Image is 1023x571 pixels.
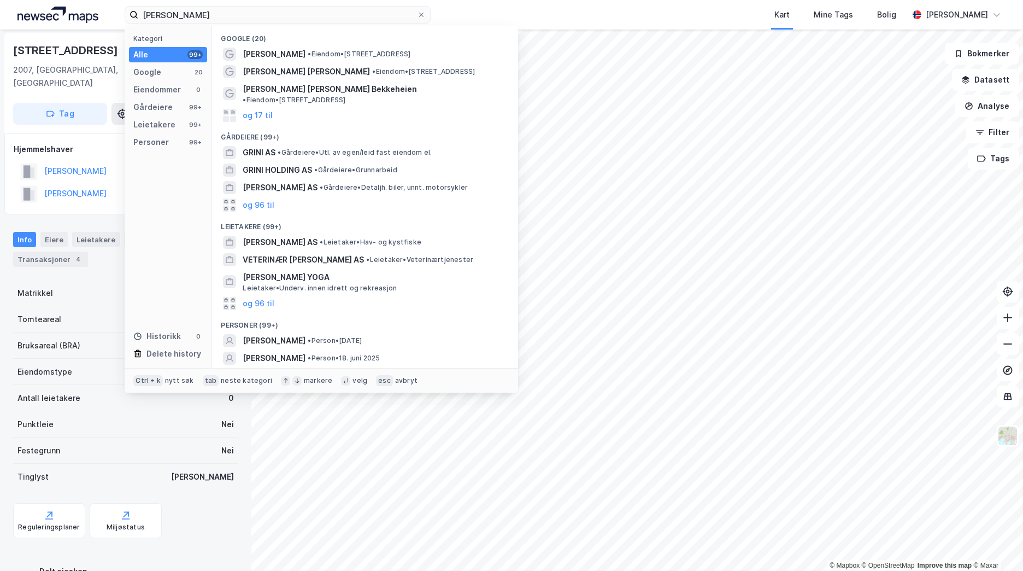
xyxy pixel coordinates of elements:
span: Eiendom • [STREET_ADDRESS] [308,50,410,59]
div: 99+ [187,138,203,147]
a: Improve this map [918,562,972,569]
div: Alle [133,48,148,61]
div: esc [376,375,393,386]
div: Punktleie [17,418,54,431]
span: • [308,354,311,362]
div: 0 [194,332,203,341]
input: Søk på adresse, matrikkel, gårdeiere, leietakere eller personer [138,7,417,23]
div: Delete history [146,347,201,360]
span: Eiendom • [STREET_ADDRESS] [372,67,475,76]
span: [PERSON_NAME] [243,334,305,347]
div: [PERSON_NAME] [926,8,988,21]
div: Nei [221,444,234,457]
button: og 96 til [243,297,274,310]
div: Matrikkel [17,287,53,300]
div: 20 [194,68,203,77]
div: Personer [133,136,169,149]
span: Leietaker • Hav- og kystfiske [320,238,421,247]
button: Tag [13,103,107,125]
button: Analyse [955,95,1019,117]
span: Leietaker • Veterinærtjenester [366,255,473,264]
div: Kart [774,8,790,21]
div: Tomteareal [17,313,61,326]
div: 4 [73,254,84,265]
div: Datasett [124,232,165,247]
span: [PERSON_NAME] [PERSON_NAME] Bekkeheien [243,83,417,96]
span: [PERSON_NAME] AS [243,236,318,249]
div: Ctrl + k [133,375,163,386]
div: nytt søk [165,376,194,385]
span: • [278,148,281,156]
span: [PERSON_NAME] YOGA [243,271,505,284]
button: Tags [968,148,1019,170]
div: Miljøstatus [107,523,145,532]
div: Eiendomstype [17,365,72,378]
span: Leietaker • Underv. innen idrett og rekreasjon [243,284,397,293]
div: Historikk [133,330,181,343]
div: markere [304,376,332,385]
div: Reguleringsplaner [18,523,80,532]
div: Mine Tags [814,8,853,21]
span: • [243,96,246,104]
span: • [308,336,311,345]
img: logo.a4113a55bc3d86da70a041830d287a7e.svg [17,7,98,23]
div: Google [133,66,161,79]
div: Eiere [40,232,68,247]
span: [PERSON_NAME] [243,48,305,61]
div: neste kategori [221,376,272,385]
span: • [308,50,311,58]
div: 99+ [187,103,203,112]
div: Antall leietakere [17,392,80,405]
div: velg [352,376,367,385]
div: Leietakere (99+) [212,214,518,234]
div: Tinglyst [17,470,49,483]
div: Nei [221,418,234,431]
div: Bruksareal (BRA) [17,339,80,352]
div: Kontrollprogram for chat [968,518,1023,571]
span: [PERSON_NAME] [243,352,305,365]
span: VETERINÆR [PERSON_NAME] AS [243,253,364,266]
div: Gårdeiere (99+) [212,124,518,144]
div: Hjemmelshaver [14,143,238,156]
span: Person • [DATE] [308,336,362,345]
div: Gårdeiere [133,101,173,114]
div: 0 [228,392,234,405]
div: Kategori [133,34,207,43]
div: 0 [194,85,203,94]
div: tab [203,375,219,386]
span: Person • 18. juni 2025 [308,354,380,363]
a: Mapbox [830,562,860,569]
span: Eiendom • [STREET_ADDRESS] [243,96,345,104]
span: GRINI AS [243,146,275,159]
div: Info [13,232,36,247]
div: 99+ [187,50,203,59]
span: • [314,166,318,174]
div: 99+ [187,120,203,129]
div: Bolig [877,8,896,21]
div: Leietakere [72,232,120,247]
button: Bokmerker [945,43,1019,65]
button: Filter [966,121,1019,143]
button: og 17 til [243,109,273,122]
div: [STREET_ADDRESS] [13,42,120,59]
div: avbryt [395,376,418,385]
div: Transaksjoner [13,252,88,267]
div: Festegrunn [17,444,60,457]
div: 2007, [GEOGRAPHIC_DATA], [GEOGRAPHIC_DATA] [13,63,177,90]
div: Personer (99+) [212,312,518,332]
div: Leietakere [133,118,175,131]
button: og 96 til [243,199,274,212]
span: • [320,238,323,246]
span: [PERSON_NAME] [PERSON_NAME] [243,65,370,78]
span: • [366,255,369,264]
span: • [320,183,323,191]
span: Gårdeiere • Detaljh. biler, unnt. motorsykler [320,183,468,192]
button: Datasett [952,69,1019,91]
span: Gårdeiere • Grunnarbeid [314,166,397,174]
iframe: Chat Widget [968,518,1023,571]
span: Gårdeiere • Utl. av egen/leid fast eiendom el. [278,148,432,157]
span: • [372,67,375,75]
img: Z [997,426,1018,446]
div: Eiendommer [133,83,181,96]
span: [PERSON_NAME] AS [243,181,318,194]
